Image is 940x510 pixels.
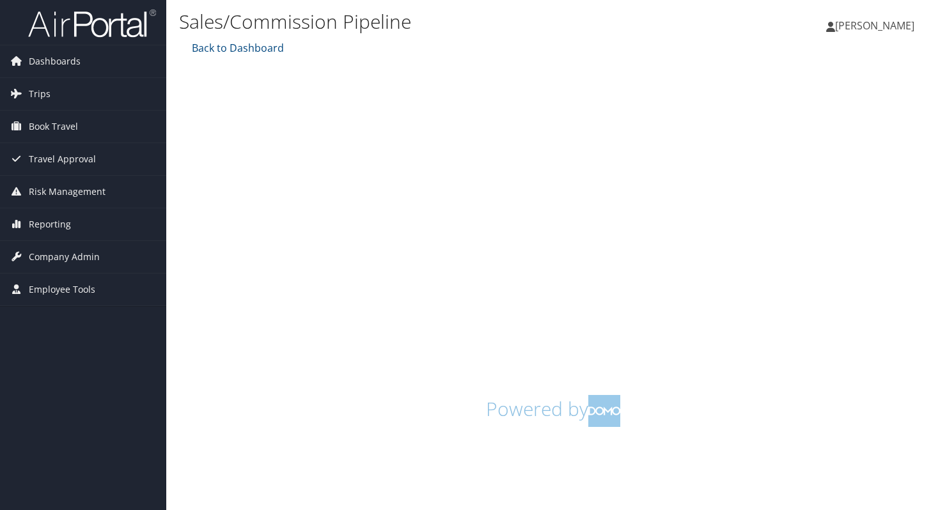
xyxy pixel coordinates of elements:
[189,395,918,427] h1: Powered by
[29,143,96,175] span: Travel Approval
[179,8,678,35] h1: Sales/Commission Pipeline
[29,274,95,305] span: Employee Tools
[189,41,284,55] a: Back to Dashboard
[588,395,620,427] img: domo-logo.png
[29,241,100,273] span: Company Admin
[29,78,51,110] span: Trips
[29,208,71,240] span: Reporting
[29,111,78,143] span: Book Travel
[826,6,927,45] a: [PERSON_NAME]
[28,8,156,38] img: airportal-logo.png
[29,45,81,77] span: Dashboards
[29,176,106,208] span: Risk Management
[835,19,914,33] span: [PERSON_NAME]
